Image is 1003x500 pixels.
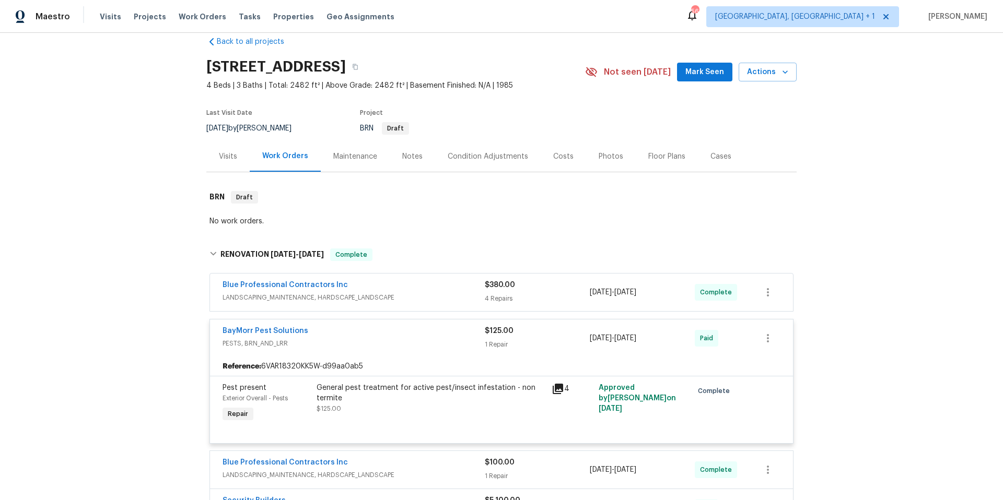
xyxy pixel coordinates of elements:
[485,281,515,289] span: $380.00
[206,110,252,116] span: Last Visit Date
[485,459,515,466] span: $100.00
[326,11,394,22] span: Geo Assignments
[700,465,736,475] span: Complete
[206,80,585,91] span: 4 Beds | 3 Baths | Total: 2482 ft² | Above Grade: 2482 ft² | Basement Finished: N/A | 1985
[206,125,228,132] span: [DATE]
[36,11,70,22] span: Maestro
[331,249,371,260] span: Complete
[317,383,545,403] div: General pest treatment for active pest/insect infestation - non termite
[206,37,307,47] a: Back to all projects
[223,459,348,466] a: Blue Professional Contractors Inc
[223,338,485,349] span: PESTS, BRN_AND_LRR
[179,11,226,22] span: Work Orders
[206,181,797,214] div: BRN Draft
[590,466,612,473] span: [DATE]
[485,339,590,350] div: 1 Repair
[698,386,734,396] span: Complete
[223,395,288,401] span: Exterior Overall - Pests
[604,67,671,77] span: Not seen [DATE]
[360,125,409,132] span: BRN
[383,125,408,132] span: Draft
[232,192,257,203] span: Draft
[590,287,636,297] span: -
[700,333,717,343] span: Paid
[223,470,485,480] span: LANDSCAPING_MAINTENANCE, HARDSCAPE_LANDSCAPE
[223,361,261,372] b: Reference:
[223,327,308,335] a: BayMorr Pest Solutions
[485,293,590,304] div: 4 Repairs
[715,11,875,22] span: [GEOGRAPHIC_DATA], [GEOGRAPHIC_DATA] + 1
[271,251,324,258] span: -
[590,465,636,475] span: -
[360,110,383,116] span: Project
[448,151,528,162] div: Condition Adjustments
[273,11,314,22] span: Properties
[209,191,225,204] h6: BRN
[271,251,296,258] span: [DATE]
[648,151,685,162] div: Floor Plans
[220,248,324,261] h6: RENOVATION
[402,151,423,162] div: Notes
[209,216,794,227] div: No work orders.
[710,151,731,162] div: Cases
[299,251,324,258] span: [DATE]
[700,287,736,297] span: Complete
[552,383,592,395] div: 4
[599,384,676,412] span: Approved by [PERSON_NAME] on
[485,471,590,481] div: 1 Repair
[206,238,797,271] div: RENOVATION [DATE]-[DATE]Complete
[614,466,636,473] span: [DATE]
[206,62,346,72] h2: [STREET_ADDRESS]
[223,292,485,303] span: LANDSCAPING_MAINTENANCE, HARDSCAPE_LANDSCAPE
[100,11,121,22] span: Visits
[223,281,348,289] a: Blue Professional Contractors Inc
[219,151,237,162] div: Visits
[134,11,166,22] span: Projects
[485,327,514,335] span: $125.00
[590,289,612,296] span: [DATE]
[210,357,793,376] div: 6VAR18320KK5W-d99aa0ab5
[924,11,987,22] span: [PERSON_NAME]
[685,66,724,79] span: Mark Seen
[599,151,623,162] div: Photos
[239,13,261,20] span: Tasks
[206,122,304,135] div: by [PERSON_NAME]
[224,409,252,419] span: Repair
[747,66,788,79] span: Actions
[553,151,574,162] div: Costs
[599,405,622,412] span: [DATE]
[317,406,341,412] span: $125.00
[614,335,636,342] span: [DATE]
[590,333,636,343] span: -
[346,57,365,76] button: Copy Address
[614,289,636,296] span: [DATE]
[691,6,698,17] div: 56
[223,384,266,391] span: Pest present
[590,335,612,342] span: [DATE]
[677,63,732,82] button: Mark Seen
[262,151,308,161] div: Work Orders
[739,63,797,82] button: Actions
[333,151,377,162] div: Maintenance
